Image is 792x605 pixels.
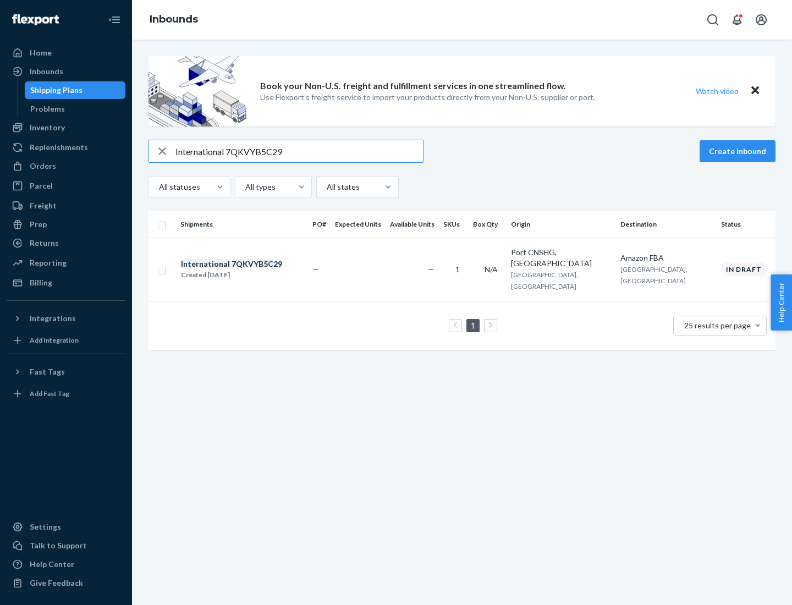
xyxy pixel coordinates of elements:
[308,211,331,238] th: PO#
[30,389,69,398] div: Add Fast Tag
[244,182,245,193] input: All types
[30,122,65,133] div: Inventory
[7,385,125,403] a: Add Fast Tag
[485,265,498,274] span: N/A
[181,259,230,268] em: International
[469,321,477,330] a: Page 1 is your current page
[7,44,125,62] a: Home
[689,83,746,99] button: Watch video
[386,211,439,238] th: Available Units
[7,177,125,195] a: Parcel
[750,9,772,31] button: Open account menu
[158,182,159,193] input: All statuses
[326,182,327,193] input: All states
[30,366,65,377] div: Fast Tags
[30,238,59,249] div: Returns
[7,574,125,592] button: Give Feedback
[511,247,612,269] div: Port CNSHG, [GEOGRAPHIC_DATA]
[684,321,751,330] span: 25 results per page
[7,274,125,291] a: Billing
[150,13,198,25] a: Inbounds
[30,47,52,58] div: Home
[7,254,125,272] a: Reporting
[717,211,776,238] th: Status
[30,161,56,172] div: Orders
[30,180,53,191] div: Parcel
[181,269,282,280] div: Created [DATE]
[30,577,83,588] div: Give Feedback
[7,363,125,381] button: Fast Tags
[700,140,776,162] button: Create inbound
[30,219,47,230] div: Prep
[7,157,125,175] a: Orders
[30,335,79,345] div: Add Integration
[620,252,712,263] div: Amazon FBA
[469,211,507,238] th: Box Qty
[175,140,423,162] input: Search inbounds by name, destination, msku...
[25,81,126,99] a: Shipping Plans
[141,4,207,36] ol: breadcrumbs
[7,310,125,327] button: Integrations
[103,9,125,31] button: Close Navigation
[260,92,595,103] p: Use Flexport’s freight service to import your products directly from your Non-U.S. supplier or port.
[260,80,566,92] p: Book your Non-U.S. freight and fulfillment services in one streamlined flow.
[455,265,460,274] span: 1
[7,234,125,252] a: Returns
[30,559,74,570] div: Help Center
[620,265,687,285] span: [GEOGRAPHIC_DATA], [GEOGRAPHIC_DATA]
[439,211,469,238] th: SKUs
[30,521,61,532] div: Settings
[7,63,125,80] a: Inbounds
[25,100,126,118] a: Problems
[748,83,762,99] button: Close
[30,200,57,211] div: Freight
[507,211,616,238] th: Origin
[30,540,87,551] div: Talk to Support
[7,537,125,554] a: Talk to Support
[232,259,282,268] em: 7QKVYB5C29
[30,257,67,268] div: Reporting
[30,66,63,77] div: Inbounds
[7,555,125,573] a: Help Center
[30,313,76,324] div: Integrations
[7,332,125,349] a: Add Integration
[30,277,52,288] div: Billing
[30,142,88,153] div: Replenishments
[12,14,59,25] img: Flexport logo
[7,139,125,156] a: Replenishments
[7,119,125,136] a: Inventory
[30,103,65,114] div: Problems
[331,211,386,238] th: Expected Units
[702,9,724,31] button: Open Search Box
[511,271,578,290] span: [GEOGRAPHIC_DATA], [GEOGRAPHIC_DATA]
[771,274,792,331] button: Help Center
[721,262,767,276] div: In draft
[616,211,717,238] th: Destination
[726,9,748,31] button: Open notifications
[428,265,435,274] span: —
[7,216,125,233] a: Prep
[30,85,82,96] div: Shipping Plans
[7,518,125,536] a: Settings
[7,197,125,215] a: Freight
[312,265,319,274] span: —
[176,211,308,238] th: Shipments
